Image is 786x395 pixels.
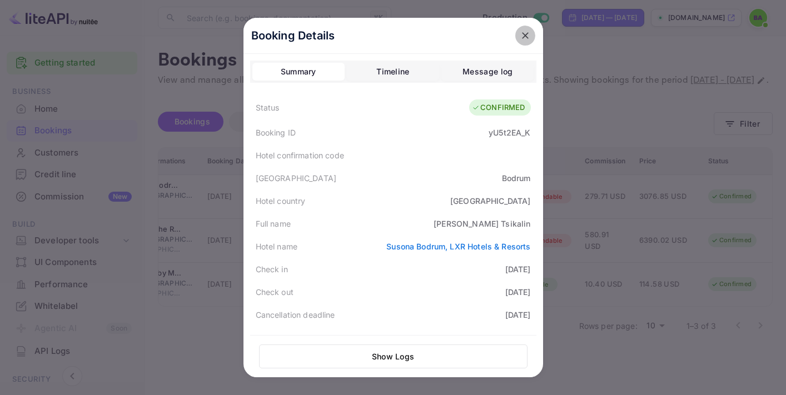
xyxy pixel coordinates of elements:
div: Bodrum [502,172,531,184]
div: Summary [281,65,316,78]
div: Hotel name [256,241,298,252]
a: Susona Bodrum, LXR Hotels & Resorts [386,242,530,251]
div: Check in [256,263,288,275]
div: [DATE] [505,309,531,321]
div: [DATE] [505,286,531,298]
div: yU5t2EA_K [489,127,530,138]
button: Timeline [347,63,439,81]
div: [GEOGRAPHIC_DATA] [256,172,337,184]
div: [GEOGRAPHIC_DATA] [450,195,531,207]
div: Message log [462,65,513,78]
div: [DATE] [505,263,531,275]
div: Status [256,102,280,113]
button: Summary [252,63,345,81]
div: Timeline [376,65,409,78]
div: Full name [256,218,291,229]
p: Booking Details [251,27,335,44]
div: CONFIRMED [472,102,525,113]
span: United States [432,332,445,352]
div: Cancellation deadline [256,309,335,321]
div: [PERSON_NAME] Tsikalin [434,218,530,229]
div: Booking ID [256,127,296,138]
button: Show Logs [259,344,528,368]
div: Hotel confirmation code [256,149,344,161]
button: Message log [441,63,534,81]
div: Hotel country [256,195,306,207]
button: close [515,26,535,46]
div: Check out [256,286,293,298]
